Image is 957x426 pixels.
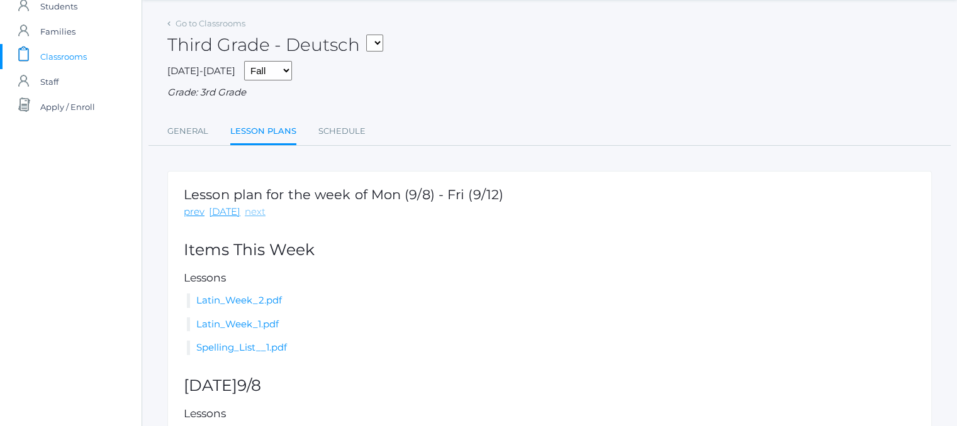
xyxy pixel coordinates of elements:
[196,341,287,353] a: Spelling_List__1.pdf
[196,318,279,330] a: Latin_Week_1.pdf
[40,94,95,119] span: Apply / Enroll
[167,85,932,100] div: Grade: 3rd Grade
[184,408,915,420] h5: Lessons
[167,35,383,55] h2: Third Grade - Deutsch
[167,119,208,144] a: General
[40,69,59,94] span: Staff
[176,18,245,28] a: Go to Classrooms
[167,65,235,77] span: [DATE]-[DATE]
[184,187,503,202] h1: Lesson plan for the week of Mon (9/8) - Fri (9/12)
[40,19,76,44] span: Families
[40,44,87,69] span: Classrooms
[184,377,915,395] h2: [DATE]
[245,205,266,219] a: next
[209,205,240,219] a: [DATE]
[184,205,204,219] a: prev
[318,119,366,144] a: Schedule
[237,376,261,395] span: 9/8
[196,294,282,306] a: Latin_Week_2.pdf
[184,272,915,284] h5: Lessons
[230,119,296,146] a: Lesson Plans
[184,241,915,259] h2: Items This Week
